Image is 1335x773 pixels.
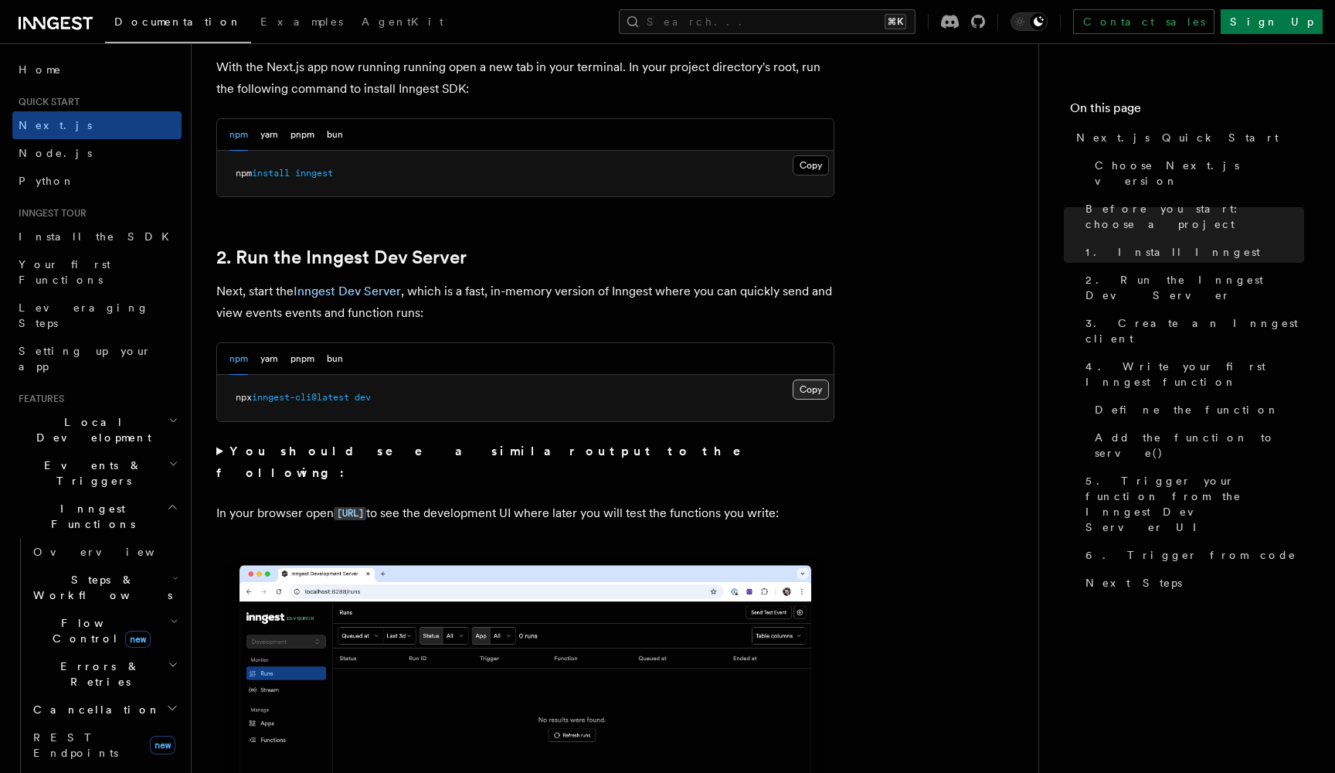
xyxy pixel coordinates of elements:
a: REST Endpointsnew [27,724,182,767]
span: Flow Control [27,615,170,646]
a: Sign Up [1221,9,1323,34]
a: 6. Trigger from code [1079,541,1304,569]
span: Choose Next.js version [1095,158,1304,189]
span: Steps & Workflows [27,572,172,603]
button: Events & Triggers [12,451,182,495]
span: 5. Trigger your function from the Inngest Dev Server UI [1085,473,1304,535]
span: npx [236,392,252,403]
a: Install the SDK [12,223,182,250]
span: Errors & Retries [27,659,168,690]
kbd: ⌘K [885,14,906,29]
a: Python [12,167,182,195]
button: Local Development [12,408,182,451]
span: Events & Triggers [12,458,168,489]
a: Leveraging Steps [12,294,182,337]
span: Next.js [19,119,92,131]
span: Inngest tour [12,207,87,220]
button: npm [229,343,248,375]
span: Quick start [12,96,80,108]
strong: You should see a similar output to the following: [216,444,763,480]
span: Before you start: choose a project [1085,201,1304,232]
a: [URL] [334,506,366,520]
a: Define the function [1089,396,1304,424]
span: 1. Install Inngest [1085,244,1260,260]
span: Your first Functions [19,258,110,286]
button: yarn [260,119,278,151]
span: new [150,736,175,754]
span: new [125,631,151,648]
a: Add the function to serve() [1089,424,1304,467]
span: Add the function to serve() [1095,430,1304,461]
span: Documentation [114,15,242,28]
button: Cancellation [27,696,182,724]
button: Search...⌘K [619,9,915,34]
a: Contact sales [1073,9,1214,34]
span: Local Development [12,414,168,445]
span: Cancellation [27,702,161,717]
button: Inngest Functions [12,495,182,538]
a: 1. Install Inngest [1079,238,1304,266]
span: Setting up your app [19,345,151,373]
a: 3. Create an Inngest client [1079,309,1304,352]
a: Node.js [12,139,182,167]
span: npm [236,168,252,179]
span: inngest-cli@latest [252,392,349,403]
span: install [252,168,290,179]
p: With the Next.js app now running running open a new tab in your terminal. In your project directo... [216,56,834,100]
h4: On this page [1070,99,1304,124]
button: Copy [793,380,829,400]
a: Choose Next.js version [1089,152,1304,195]
span: Define the function [1095,402,1279,417]
button: Flow Controlnew [27,609,182,652]
a: Setting up your app [12,337,182,380]
button: Copy [793,155,829,175]
span: REST Endpoints [33,731,118,759]
a: Before you start: choose a project [1079,195,1304,238]
a: Overview [27,538,182,566]
span: Python [19,175,75,187]
span: Inngest Functions [12,501,167,532]
span: inngest [295,168,333,179]
a: 2. Run the Inngest Dev Server [216,247,467,268]
span: AgentKit [362,15,443,28]
span: Next Steps [1085,575,1182,591]
span: dev [355,392,371,403]
button: yarn [260,343,278,375]
a: Inngest Dev Server [294,284,401,298]
span: 4. Write your first Inngest function [1085,359,1304,390]
span: 6. Trigger from code [1085,547,1296,563]
button: bun [327,343,343,375]
span: Home [19,62,62,77]
span: Overview [33,546,192,558]
a: Next.js [12,111,182,139]
button: Errors & Retries [27,652,182,696]
button: bun [327,119,343,151]
span: Node.js [19,147,92,159]
span: Install the SDK [19,230,178,243]
span: Next.js Quick Start [1076,130,1279,145]
span: 2. Run the Inngest Dev Server [1085,272,1304,303]
span: Examples [260,15,343,28]
a: 4. Write your first Inngest function [1079,352,1304,396]
span: 3. Create an Inngest client [1085,315,1304,346]
a: Next.js Quick Start [1070,124,1304,152]
span: Features [12,393,64,405]
code: [URL] [334,507,366,520]
a: AgentKit [352,5,453,42]
a: Next Steps [1079,569,1304,597]
a: 2. Run the Inngest Dev Server [1079,266,1304,309]
button: Steps & Workflows [27,566,182,609]
a: Examples [251,5,352,42]
button: pnpm [290,343,314,375]
summary: You should see a similar output to the following: [216,441,834,484]
button: npm [229,119,248,151]
span: Leveraging Steps [19,301,149,329]
a: Your first Functions [12,250,182,294]
p: Next, start the , which is a fast, in-memory version of Inngest where you can quickly send and vi... [216,281,834,324]
button: Toggle dark mode [1011,12,1048,31]
a: 5. Trigger your function from the Inngest Dev Server UI [1079,467,1304,541]
a: Home [12,56,182,83]
a: Documentation [105,5,251,43]
button: pnpm [290,119,314,151]
p: In your browser open to see the development UI where later you will test the functions you write: [216,502,834,525]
